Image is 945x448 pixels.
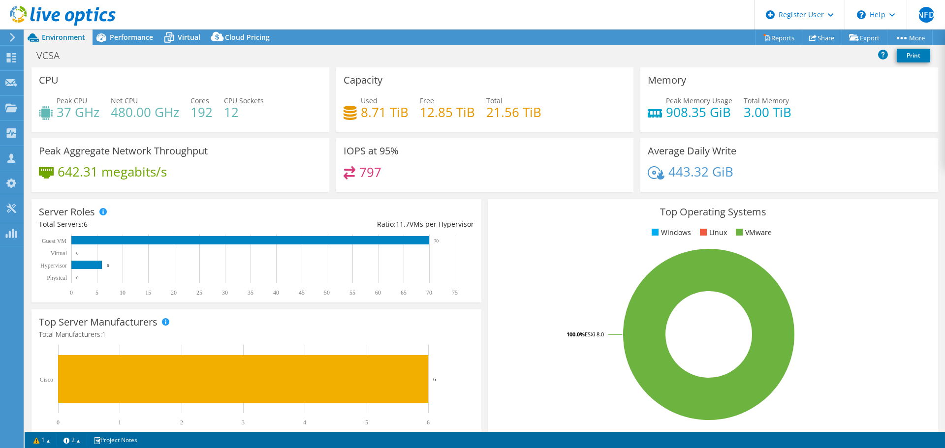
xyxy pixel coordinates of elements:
[567,330,585,338] tspan: 100.0%
[39,329,474,340] h4: Total Manufacturers:
[365,419,368,426] text: 5
[42,32,85,42] span: Environment
[733,227,772,238] li: VMware
[57,434,87,446] a: 2
[70,289,73,296] text: 0
[324,289,330,296] text: 50
[39,219,256,230] div: Total Servers:
[57,96,87,105] span: Peak CPU
[452,289,458,296] text: 75
[190,96,209,105] span: Cores
[585,330,604,338] tspan: ESXi 8.0
[666,96,732,105] span: Peak Memory Usage
[361,96,378,105] span: Used
[40,262,67,269] text: Hypervisor
[42,238,66,244] text: Guest VM
[420,96,434,105] span: Free
[648,146,736,156] h3: Average Daily Write
[111,107,179,118] h4: 480.00 GHz
[668,166,733,177] h4: 443.32 GiB
[273,289,279,296] text: 40
[39,75,59,86] h3: CPU
[755,30,802,45] a: Reports
[196,289,202,296] text: 25
[802,30,842,45] a: Share
[256,219,474,230] div: Ratio: VMs per Hypervisor
[145,289,151,296] text: 15
[486,107,541,118] h4: 21.56 TiB
[110,32,153,42] span: Performance
[39,317,157,328] h3: Top Server Manufacturers
[666,107,732,118] h4: 908.35 GiB
[361,107,409,118] h4: 8.71 TiB
[120,289,126,296] text: 10
[242,419,245,426] text: 3
[697,227,727,238] li: Linux
[420,107,475,118] h4: 12.85 TiB
[344,146,399,156] h3: IOPS at 95%
[76,275,79,280] text: 0
[434,239,439,243] text: 70
[496,207,931,217] h3: Top Operating Systems
[47,274,67,281] text: Physical
[299,289,305,296] text: 45
[58,166,167,177] h4: 642.31 megabits/s
[396,219,409,229] span: 11.7
[842,30,887,45] a: Export
[27,434,57,446] a: 1
[107,263,109,268] text: 6
[57,419,60,426] text: 0
[171,289,177,296] text: 20
[190,107,213,118] h4: 192
[303,419,306,426] text: 4
[486,96,503,105] span: Total
[344,75,382,86] h3: Capacity
[102,329,106,339] span: 1
[51,250,67,257] text: Virtual
[111,96,138,105] span: Net CPU
[224,96,264,105] span: CPU Sockets
[433,376,436,382] text: 6
[648,75,686,86] h3: Memory
[857,10,866,19] svg: \n
[39,146,208,156] h3: Peak Aggregate Network Throughput
[887,30,933,45] a: More
[349,289,355,296] text: 55
[897,49,930,62] a: Print
[32,50,75,61] h1: VCSA
[180,419,183,426] text: 2
[375,289,381,296] text: 60
[118,419,121,426] text: 1
[426,289,432,296] text: 70
[744,96,789,105] span: Total Memory
[222,289,228,296] text: 30
[87,434,144,446] a: Project Notes
[427,419,430,426] text: 6
[918,7,934,23] span: NFD
[39,207,95,217] h3: Server Roles
[744,107,791,118] h4: 3.00 TiB
[95,289,98,296] text: 5
[84,219,88,229] span: 6
[178,32,200,42] span: Virtual
[359,167,381,178] h4: 797
[76,251,79,256] text: 0
[57,107,99,118] h4: 37 GHz
[40,376,53,383] text: Cisco
[225,32,270,42] span: Cloud Pricing
[401,289,407,296] text: 65
[224,107,264,118] h4: 12
[248,289,253,296] text: 35
[649,227,691,238] li: Windows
